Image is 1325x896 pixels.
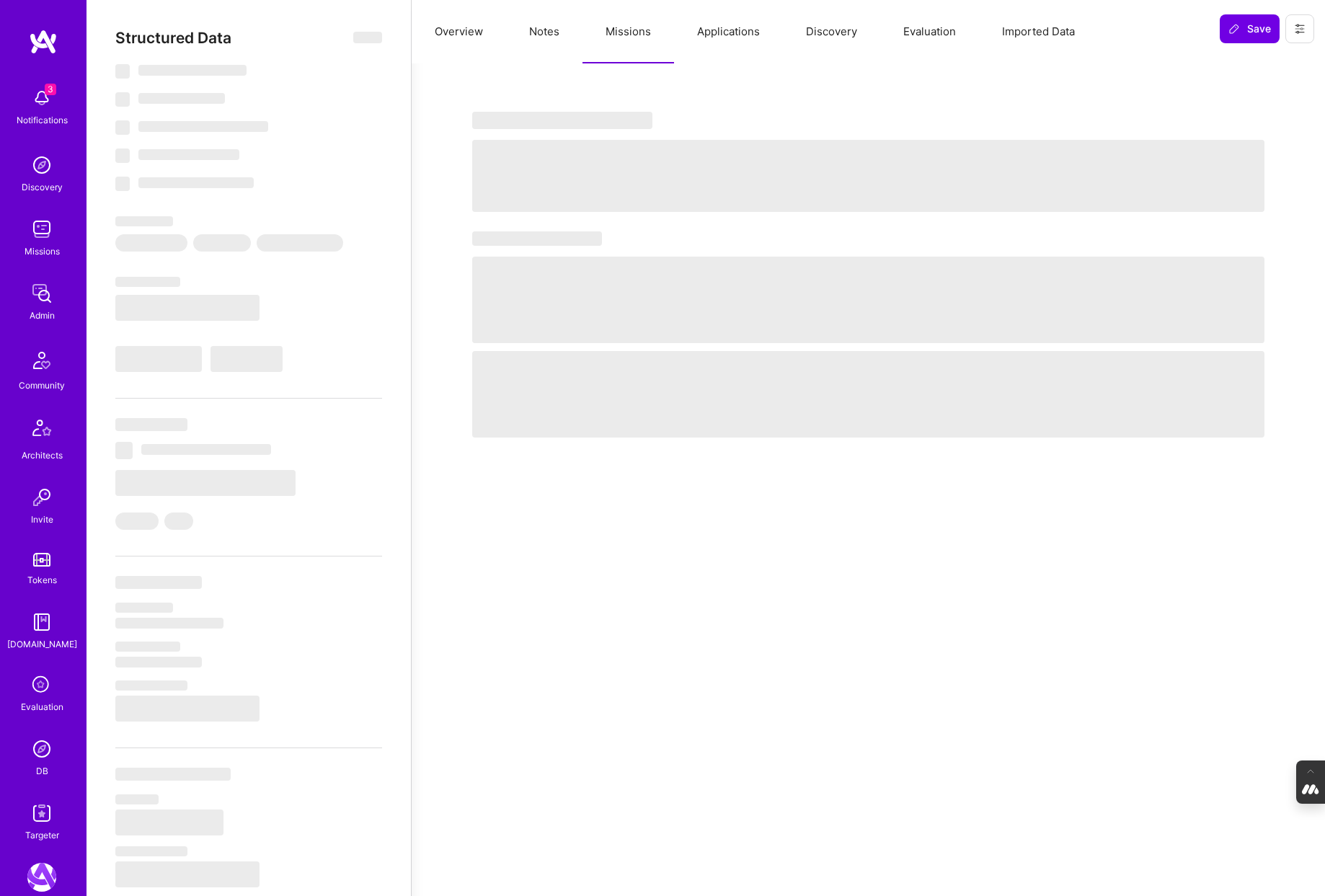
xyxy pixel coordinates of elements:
[22,448,63,463] div: Architects
[36,763,48,779] div: DB
[193,234,251,252] span: ‌
[115,794,159,804] span: ‌
[115,657,202,667] span: ‌
[138,93,225,104] span: ‌
[115,513,159,530] span: ‌
[115,618,223,629] span: ‌
[115,64,130,79] span: ‌
[19,378,65,393] div: Community
[27,279,56,308] img: admin teamwork
[115,603,173,613] span: ‌
[22,179,63,195] div: Discovery
[115,92,130,107] span: ‌
[115,418,187,431] span: ‌
[45,84,56,95] span: 3
[115,846,187,856] span: ‌
[115,809,223,835] span: ‌
[115,442,133,459] span: ‌
[17,112,68,128] div: Notifications
[27,735,56,763] img: Admin Search
[115,642,180,652] span: ‌
[115,29,231,47] span: Structured Data
[138,121,268,132] span: ‌
[27,215,56,244] img: teamwork
[27,799,56,828] img: Skill Targeter
[138,177,254,188] span: ‌
[33,553,50,567] img: tokens
[115,861,260,887] span: ‌
[472,257,1264,343] span: ‌
[115,576,202,589] span: ‌
[472,351,1264,438] span: ‌
[27,483,56,512] img: Invite
[138,149,239,160] span: ‌
[138,65,247,76] span: ‌
[27,572,57,587] div: Tokens
[211,346,283,372] span: ‌
[30,308,55,323] div: Admin
[115,346,202,372] span: ‌
[115,680,187,691] span: ‌
[164,513,193,530] span: ‌
[472,140,1264,212] span: ‌
[25,343,59,378] img: Community
[472,112,652,129] span: ‌
[27,151,56,179] img: discovery
[25,413,59,448] img: Architects
[115,120,130,135] span: ‌
[21,699,63,714] div: Evaluation
[27,84,56,112] img: bell
[115,295,260,321] span: ‌
[115,768,231,781] span: ‌
[141,444,271,455] span: ‌
[115,234,187,252] span: ‌
[115,470,296,496] span: ‌
[25,244,60,259] div: Missions
[257,234,343,252] span: ‌
[24,863,60,892] a: A.Team: Leading A.Team's Marketing & DemandGen
[115,277,180,287] span: ‌
[27,608,56,636] img: guide book
[25,828,59,843] div: Targeter
[472,231,602,246] span: ‌
[115,148,130,163] span: ‌
[353,32,382,43] span: ‌
[115,216,173,226] span: ‌
[7,636,77,652] div: [DOMAIN_NAME]
[27,863,56,892] img: A.Team: Leading A.Team's Marketing & DemandGen
[29,29,58,55] img: logo
[31,512,53,527] div: Invite
[1228,22,1271,36] span: Save
[115,696,260,722] span: ‌
[28,672,56,699] i: icon SelectionTeam
[115,177,130,191] span: ‌
[1220,14,1280,43] button: Save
